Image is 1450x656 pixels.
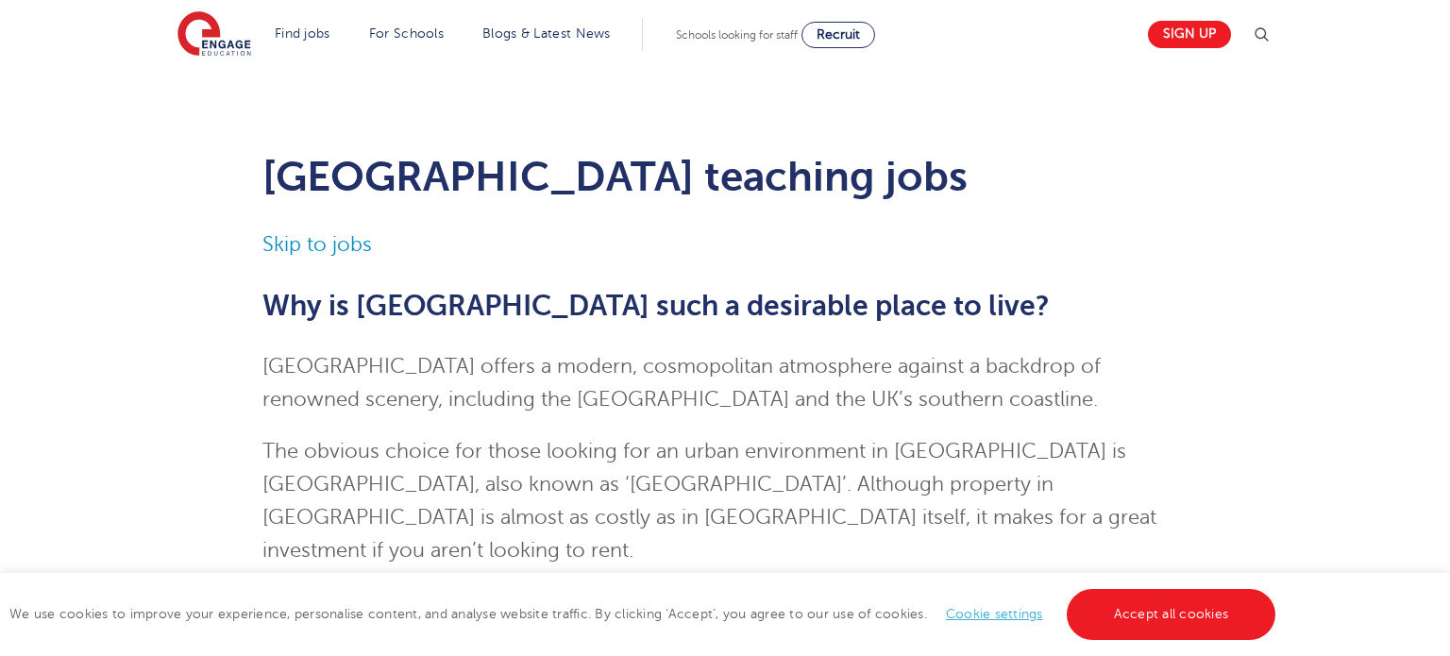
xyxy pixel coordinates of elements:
[177,11,251,59] img: Engage Education
[946,607,1043,621] a: Cookie settings
[801,22,875,48] a: Recruit
[262,233,372,256] a: Skip to jobs
[262,153,1189,200] h1: [GEOGRAPHIC_DATA] teaching jobs
[262,440,1156,562] span: The obvious choice for those looking for an urban environment in [GEOGRAPHIC_DATA] is [GEOGRAPHIC...
[676,28,798,42] span: Schools looking for staff
[1148,21,1231,48] a: Sign up
[275,26,330,41] a: Find jobs
[1067,589,1276,640] a: Accept all cookies
[817,27,860,42] span: Recruit
[482,26,611,41] a: Blogs & Latest News
[262,290,1050,322] span: Why is [GEOGRAPHIC_DATA] such a desirable place to live?
[262,355,1101,411] span: [GEOGRAPHIC_DATA] offers a modern, cosmopolitan atmosphere against a backdrop of renowned scenery...
[9,607,1280,621] span: We use cookies to improve your experience, personalise content, and analyse website traffic. By c...
[369,26,444,41] a: For Schools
